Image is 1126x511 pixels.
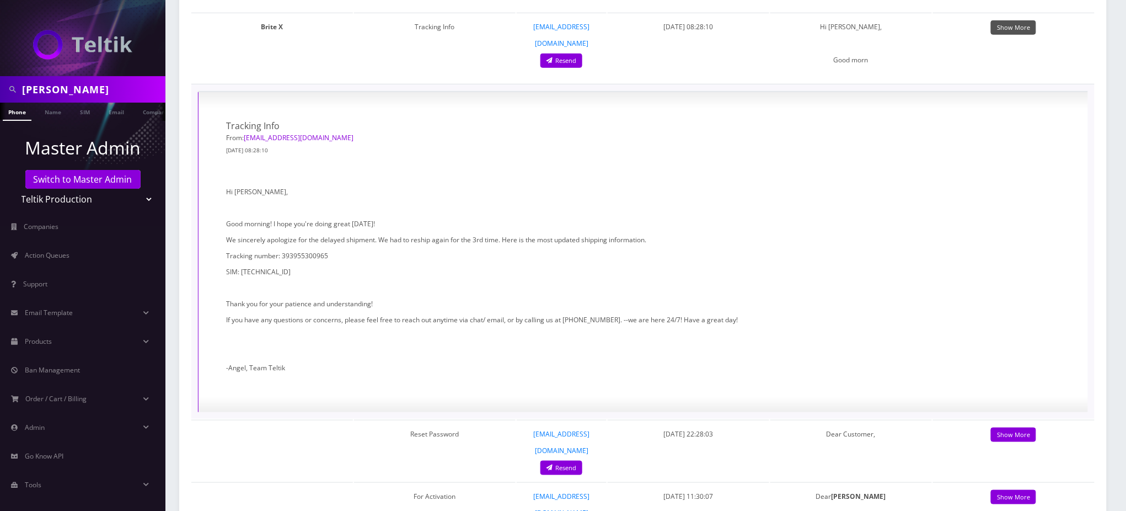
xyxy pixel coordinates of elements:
[25,365,80,375] span: Ban Management
[25,251,69,260] span: Action Queues
[663,22,713,31] span: [DATE] 08:28:10
[244,133,353,142] a: [EMAIL_ADDRESS][DOMAIN_NAME]
[533,429,589,455] a: [EMAIL_ADDRESS][DOMAIN_NAME]
[354,13,516,83] td: Tracking Info
[540,54,582,68] a: Resend
[39,103,67,120] a: Name
[25,423,45,432] span: Admin
[991,428,1036,443] a: Show More
[3,103,31,121] a: Phone
[137,103,174,120] a: Company
[354,420,516,481] td: Reset Password
[25,308,73,317] span: Email Template
[226,132,627,144] p: From:
[25,451,63,461] span: Go Know API
[533,22,589,48] a: [EMAIL_ADDRESS][DOMAIN_NAME]
[226,184,1060,376] p: Hi [PERSON_NAME], Good morning! I hope you're doing great [DATE]! We sincerely apologize for the ...
[226,120,627,132] h1: Tracking Info
[776,488,926,505] p: Dear
[103,103,130,120] a: Email
[26,394,87,403] span: Order / Cart / Billing
[540,461,582,476] a: Resend
[663,492,713,501] span: [DATE] 11:30:07
[776,19,926,68] p: Hi [PERSON_NAME], Good morn
[24,222,59,231] span: Companies
[663,429,713,439] span: [DATE] 22:28:03
[25,337,52,346] span: Products
[25,480,41,489] span: Tools
[226,144,627,156] p: [DATE] 08:28:10
[991,20,1036,35] a: Show More
[776,426,926,443] p: Dear Customer,
[23,279,47,289] span: Support
[991,490,1036,505] a: Show More
[22,79,163,100] input: Search in Company
[25,170,141,189] a: Switch to Master Admin
[74,103,95,120] a: SIM
[832,492,886,501] strong: [PERSON_NAME]
[33,30,132,60] img: Teltik Production
[261,22,283,31] strong: Brite X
